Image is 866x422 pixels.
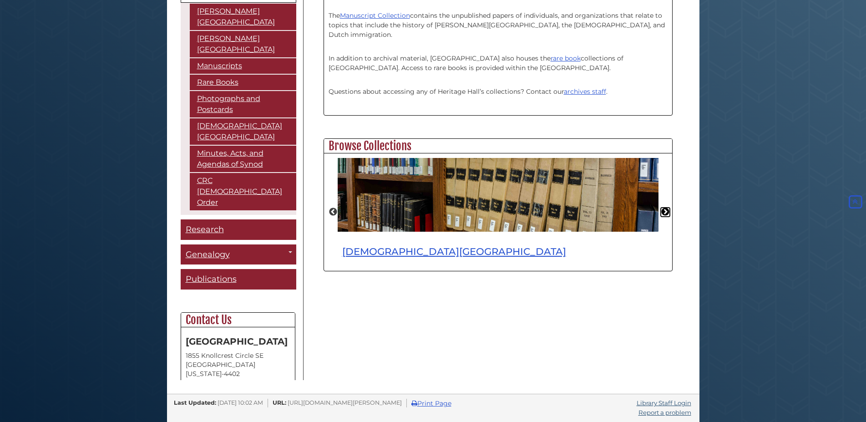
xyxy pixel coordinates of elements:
[329,44,668,73] p: In addition to archival material, [GEOGRAPHIC_DATA] also houses the collections of [GEOGRAPHIC_DA...
[181,269,296,290] a: Publications
[186,336,288,347] strong: [GEOGRAPHIC_DATA]
[637,399,691,407] a: Library Staff Login
[186,274,237,284] span: Publications
[340,11,410,20] a: Manuscript Collection
[218,399,263,406] span: [DATE] 10:02 AM
[190,4,296,30] a: [PERSON_NAME][GEOGRAPHIC_DATA]
[181,219,296,240] a: Research
[411,399,451,407] a: Print Page
[638,409,691,416] a: Report a problem
[174,399,216,406] span: Last Updated:
[288,399,402,406] span: [URL][DOMAIN_NAME][PERSON_NAME]
[190,75,296,90] a: Rare Books
[190,118,296,145] a: [DEMOGRAPHIC_DATA][GEOGRAPHIC_DATA]
[190,173,296,210] a: CRC [DEMOGRAPHIC_DATA] Order
[661,208,670,217] button: Next
[190,31,296,57] a: [PERSON_NAME][GEOGRAPHIC_DATA]
[342,245,566,257] a: [DEMOGRAPHIC_DATA][GEOGRAPHIC_DATA]
[338,158,658,232] img: CRC Banner
[181,313,295,327] h2: Contact Us
[181,244,296,265] a: Genealogy
[190,58,296,74] a: Manuscripts
[847,198,864,206] a: Back to Top
[329,208,338,217] button: Previous
[273,399,286,406] span: URL:
[186,249,230,259] span: Genealogy
[411,400,417,407] i: Print Page
[190,91,296,117] a: Photographs and Postcards
[551,54,581,62] a: rare book
[186,224,224,234] span: Research
[329,77,668,106] p: Questions about accessing any of Heritage Hall’s collections? Contact our .
[186,351,290,378] address: 1855 Knollcrest Circle SE [GEOGRAPHIC_DATA][US_STATE]-4402
[564,87,606,96] a: archives staff
[190,146,296,172] a: Minutes, Acts, and Agendas of Synod
[329,1,668,40] p: The contains the unpublished papers of individuals, and organizations that relate to topics that ...
[324,139,672,153] h2: Browse Collections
